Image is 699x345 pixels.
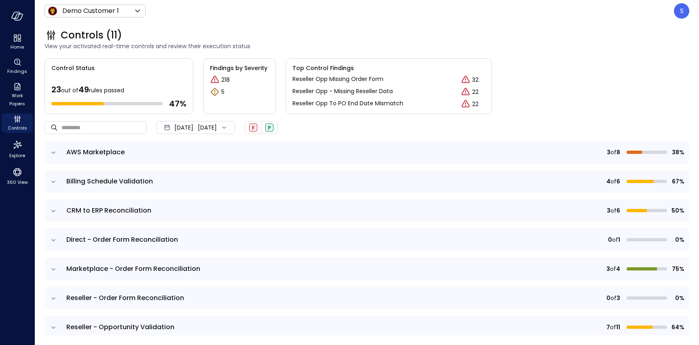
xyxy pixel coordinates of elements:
span: 0 [608,235,612,244]
p: S [680,6,684,16]
button: expand row [49,236,57,244]
span: rules passed [89,86,124,94]
span: 4 [606,177,610,186]
div: Warning [210,87,220,97]
span: 23 [51,84,61,95]
span: [DATE] [174,123,193,132]
span: of [610,206,616,215]
span: 0% [670,235,684,244]
span: F [252,124,255,131]
div: Critical [210,75,220,85]
span: 1 [618,235,620,244]
p: Reseller Opp Missing Order Form [292,75,383,83]
span: 360 View [7,178,28,186]
p: 5 [221,88,225,96]
span: Reseller - Order Form Reconciliation [66,293,184,302]
span: Control Status [45,59,95,72]
span: 0 [606,294,610,302]
div: Controls [2,113,33,133]
p: 32 [472,76,479,84]
div: Home [2,32,33,52]
button: expand row [49,324,57,332]
span: of [610,294,616,302]
button: expand row [49,207,57,215]
span: 0% [670,294,684,302]
span: View your activated real-time controls and review their execution status [44,42,689,51]
span: Explore [9,151,25,160]
span: Top Control Findings [292,64,485,72]
span: Home [11,43,24,51]
div: Steve Sovik [674,3,689,19]
p: Reseller Opp To PO End Date Mismatch [292,99,403,108]
span: 64% [670,323,684,332]
span: 3 [607,148,610,157]
button: expand row [49,178,57,186]
span: Controls (11) [61,29,122,42]
span: 6 [616,177,620,186]
span: 38% [670,148,684,157]
p: 218 [221,76,230,84]
div: Findings [2,57,33,76]
span: of [612,235,618,244]
span: 11 [616,323,620,332]
span: AWS Marketplace [66,147,125,157]
div: Passed [265,124,273,132]
span: P [268,124,271,131]
span: of [610,148,616,157]
button: expand row [49,149,57,157]
div: Critical [461,99,470,109]
div: 360 View [2,165,33,187]
span: Findings [7,67,27,75]
span: 4 [616,264,620,273]
span: 49 [78,84,89,95]
span: of [610,264,616,273]
p: Demo Customer 1 [62,6,119,16]
a: Reseller Opp - Missing Reseller Data [292,87,393,97]
button: expand row [49,265,57,273]
span: Work Papers [5,92,30,108]
span: 47 % [169,98,186,109]
p: Reseller Opp - Missing Reseller Data [292,87,393,96]
img: Icon [48,6,57,16]
span: Controls [8,124,27,132]
div: Critical [461,75,470,85]
div: Explore [2,138,33,160]
div: Failed [249,124,257,132]
span: Reseller - Opportunity Validation [66,322,174,332]
span: out of [61,86,78,94]
span: 7 [606,323,610,332]
span: 3 [616,294,620,302]
p: 22 [472,100,479,109]
span: 50% [670,206,684,215]
span: Direct - Order Form Reconciliation [66,235,178,244]
span: 3 [606,264,610,273]
span: 3 [607,206,610,215]
span: 75% [670,264,684,273]
span: 67% [670,177,684,186]
span: Marketplace - Order Form Reconciliation [66,264,200,273]
div: Critical [461,87,470,97]
span: CRM to ERP Reconciliation [66,206,151,215]
span: 6 [616,206,620,215]
span: of [610,323,616,332]
span: of [610,177,616,186]
a: Reseller Opp To PO End Date Mismatch [292,99,403,109]
a: Reseller Opp Missing Order Form [292,75,383,85]
div: Work Papers [2,81,33,109]
p: 22 [472,88,479,96]
span: Findings by Severity [210,64,269,72]
span: Billing Schedule Validation [66,177,153,186]
span: 8 [616,148,620,157]
button: expand row [49,294,57,302]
